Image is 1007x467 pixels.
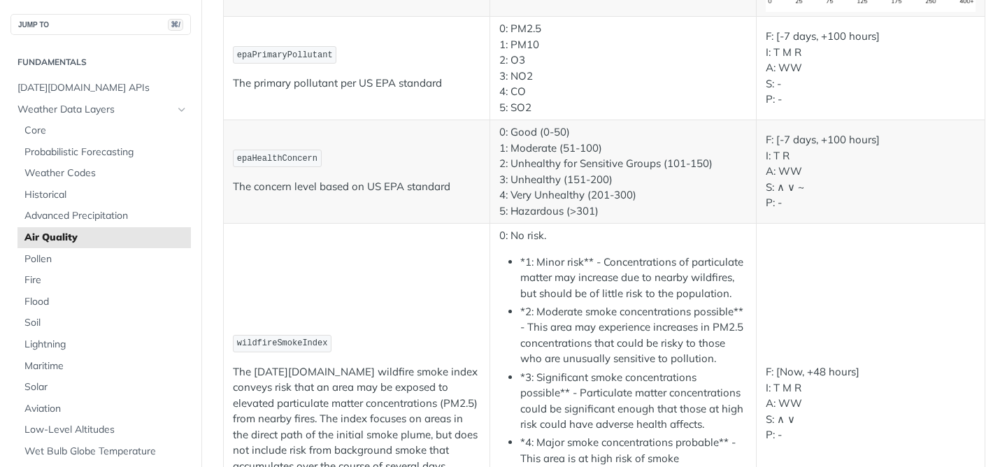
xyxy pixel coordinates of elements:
[17,270,191,291] a: Fire
[10,78,191,99] a: [DATE][DOMAIN_NAME] APIs
[237,338,328,348] span: wildfireSmokeIndex
[24,145,187,159] span: Probabilistic Forecasting
[24,359,187,373] span: Maritime
[24,209,187,223] span: Advanced Precipitation
[766,29,976,108] p: F: [-7 days, +100 hours] I: T M R A: WW S: - P: -
[237,50,333,60] span: epaPrimaryPollutant
[10,99,191,120] a: Weather Data LayersHide subpages for Weather Data Layers
[17,185,191,206] a: Historical
[17,103,173,117] span: Weather Data Layers
[17,398,191,419] a: Aviation
[237,154,317,164] span: epaHealthConcern
[17,120,191,141] a: Core
[17,81,187,95] span: [DATE][DOMAIN_NAME] APIs
[24,402,187,416] span: Aviation
[520,370,747,433] li: *3: Significant smoke concentrations possible** - Particulate matter concentrations could be sign...
[168,19,183,31] span: ⌘/
[24,338,187,352] span: Lightning
[17,377,191,398] a: Solar
[520,304,747,367] li: *2: Moderate smoke concentrations possible** - This area may experience increases in PM2.5 concen...
[24,252,187,266] span: Pollen
[24,124,187,138] span: Core
[17,312,191,333] a: Soil
[17,419,191,440] a: Low-Level Altitudes
[17,249,191,270] a: Pollen
[520,254,747,302] li: *1: Minor risk** - Concentrations of particulate matter may increase due to nearby wildfires, but...
[499,21,747,115] p: 0: PM2.5 1: PM10 2: O3 3: NO2 4: CO 5: SO2
[17,227,191,248] a: Air Quality
[24,166,187,180] span: Weather Codes
[17,292,191,312] a: Flood
[233,179,480,195] p: The concern level based on US EPA standard
[10,14,191,35] button: JUMP TO⌘/
[24,423,187,437] span: Low-Level Altitudes
[24,273,187,287] span: Fire
[10,56,191,69] h2: Fundamentals
[17,441,191,462] a: Wet Bulb Globe Temperature
[17,206,191,227] a: Advanced Precipitation
[24,231,187,245] span: Air Quality
[24,295,187,309] span: Flood
[766,132,976,211] p: F: [-7 days, +100 hours] I: T R A: WW S: ∧ ∨ ~ P: -
[176,104,187,115] button: Hide subpages for Weather Data Layers
[17,163,191,184] a: Weather Codes
[24,380,187,394] span: Solar
[233,76,480,92] p: The primary pollutant per US EPA standard
[17,334,191,355] a: Lightning
[17,356,191,377] a: Maritime
[24,445,187,459] span: Wet Bulb Globe Temperature
[24,316,187,330] span: Soil
[17,142,191,163] a: Probabilistic Forecasting
[499,124,747,219] p: 0: Good (0-50) 1: Moderate (51-100) 2: Unhealthy for Sensitive Groups (101-150) 3: Unhealthy (151...
[24,188,187,202] span: Historical
[766,364,976,443] p: F: [Now, +48 hours] I: T M R A: WW S: ∧ ∨ P: -
[499,228,747,244] p: 0: No risk.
